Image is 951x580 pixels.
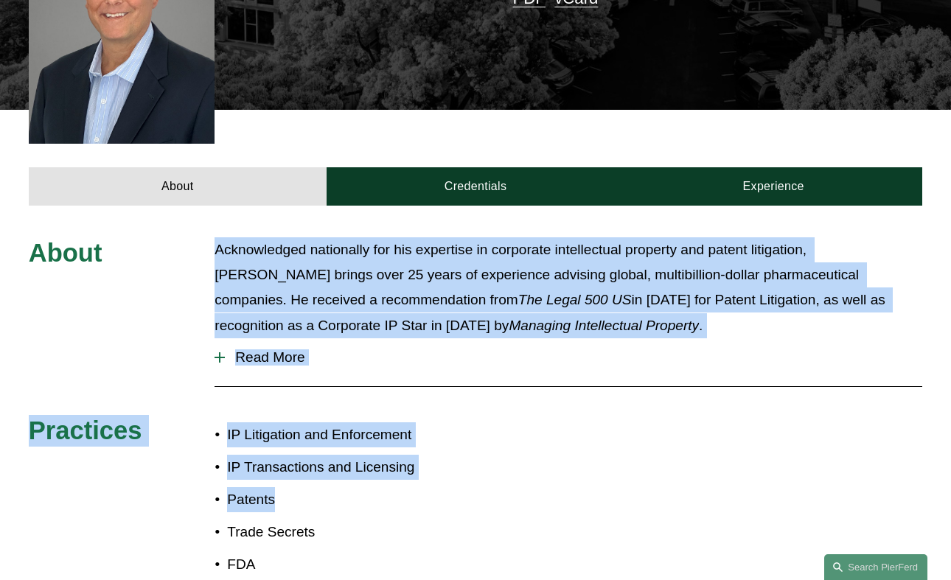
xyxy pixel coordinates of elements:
p: Trade Secrets [227,520,475,545]
a: About [29,167,327,206]
p: IP Litigation and Enforcement [227,422,475,447]
p: Patents [227,487,475,512]
button: Read More [215,338,922,377]
span: Read More [225,349,922,366]
p: FDA [227,552,475,577]
p: Acknowledged nationally for his expertise in corporate intellectual property and patent litigatio... [215,237,922,339]
span: Practices [29,416,142,444]
a: Experience [624,167,922,206]
a: Credentials [327,167,624,206]
span: About [29,239,102,267]
p: IP Transactions and Licensing [227,455,475,480]
em: Managing Intellectual Property [509,318,699,333]
em: The Legal 500 US [518,292,632,307]
a: Search this site [824,554,927,580]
